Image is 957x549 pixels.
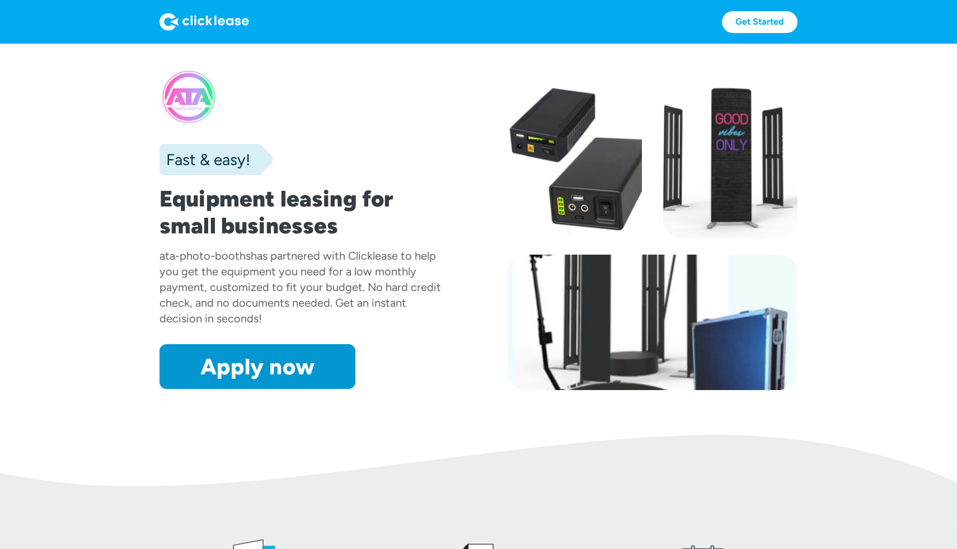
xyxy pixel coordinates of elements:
h1: Equipment leasing for small businesses [159,185,449,239]
a: Apply now [159,344,355,389]
a: Get Started [722,11,797,33]
div: Fast & easy! [159,148,250,171]
div: ata-photo-booths [159,249,251,262]
div: has partnered with Clicklease to help you get the equipment you need for a low monthly payment, c... [159,249,441,325]
img: Logo [159,13,249,31]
